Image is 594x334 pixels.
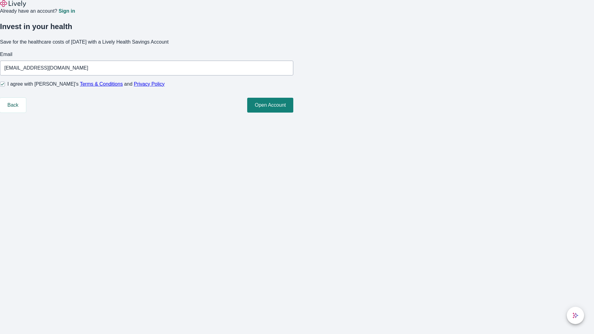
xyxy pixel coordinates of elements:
a: Terms & Conditions [80,81,123,87]
span: I agree with [PERSON_NAME]’s and [7,80,165,88]
a: Privacy Policy [134,81,165,87]
button: Open Account [247,98,293,113]
a: Sign in [58,9,75,14]
button: chat [567,307,584,324]
svg: Lively AI Assistant [572,312,579,319]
